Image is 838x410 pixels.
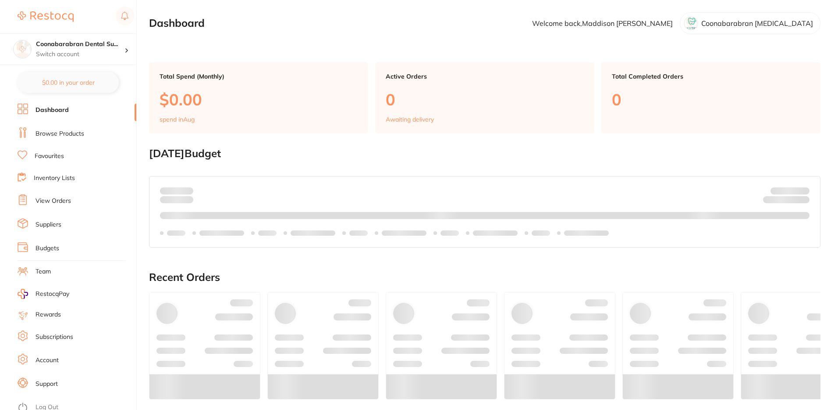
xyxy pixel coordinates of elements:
[149,147,820,160] h2: [DATE] Budget
[36,50,124,59] p: Switch account
[386,73,584,80] p: Active Orders
[36,40,124,49] h4: Coonabarabran Dental Surgery
[35,152,64,161] a: Favourites
[160,116,195,123] p: spend in Aug
[532,19,673,27] p: Welcome back, Maddison [PERSON_NAME]
[149,17,205,29] h2: Dashboard
[160,187,193,194] p: Spent:
[36,106,69,115] a: Dashboard
[386,90,584,108] p: 0
[160,90,358,108] p: $0.00
[792,187,810,194] strong: $NaN
[701,19,813,27] p: Coonabarabran [MEDICAL_DATA]
[36,380,58,388] a: Support
[349,230,368,237] p: Labels
[684,16,698,30] img: cXB3NzlycQ
[18,289,69,299] a: RestocqPay
[382,230,426,237] p: Labels extended
[34,174,75,183] a: Inventory Lists
[36,333,73,342] a: Subscriptions
[612,73,810,80] p: Total Completed Orders
[36,220,61,229] a: Suppliers
[564,230,609,237] p: Labels extended
[794,198,810,205] strong: $0.00
[18,11,74,22] img: Restocq Logo
[14,40,31,58] img: Coonabarabran Dental Surgery
[36,129,84,138] a: Browse Products
[375,62,594,133] a: Active Orders0Awaiting delivery
[18,72,119,93] button: $0.00 in your order
[18,289,28,299] img: RestocqPay
[149,62,368,133] a: Total Spend (Monthly)$0.00spend inAug
[771,187,810,194] p: Budget:
[440,230,459,237] p: Labels
[386,116,434,123] p: Awaiting delivery
[199,230,244,237] p: Labels extended
[167,230,185,237] p: Labels
[36,290,69,299] span: RestocqPay
[36,267,51,276] a: Team
[18,7,74,27] a: Restocq Logo
[36,356,59,365] a: Account
[160,73,358,80] p: Total Spend (Monthly)
[763,194,810,205] p: Remaining:
[36,310,61,319] a: Rewards
[36,244,59,253] a: Budgets
[612,90,810,108] p: 0
[149,271,820,284] h2: Recent Orders
[291,230,335,237] p: Labels extended
[178,187,193,194] strong: $0.00
[36,197,71,205] a: View Orders
[532,230,550,237] p: Labels
[160,194,193,205] p: month
[258,230,277,237] p: Labels
[473,230,518,237] p: Labels extended
[601,62,820,133] a: Total Completed Orders0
